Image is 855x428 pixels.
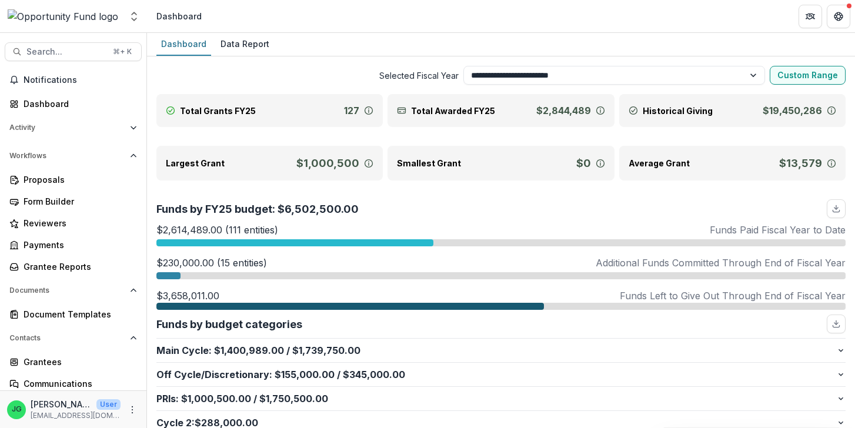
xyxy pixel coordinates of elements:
p: Off Cycle/Discretionary : $345,000.00 [156,367,836,382]
div: Form Builder [24,195,132,208]
p: $230,000.00 (15 entities) [156,256,267,270]
p: User [96,399,121,410]
p: Smallest Grant [397,157,461,169]
button: Off Cycle/Discretionary:$155,000.00/$345,000.00 [156,363,846,386]
p: Additional Funds Committed Through End of Fiscal Year [596,256,846,270]
div: Grantee Reports [24,260,132,273]
p: Main Cycle : $1,739,750.00 [156,343,836,357]
p: Funds by budget categories [156,316,302,332]
p: $13,579 [779,155,822,171]
p: [EMAIL_ADDRESS][DOMAIN_NAME] [31,410,121,421]
p: Average Grant [629,157,690,169]
div: Grantees [24,356,132,368]
a: Communications [5,374,142,393]
div: Communications [24,377,132,390]
p: Total Awarded FY25 [411,105,495,117]
p: Largest Grant [166,157,225,169]
button: Open entity switcher [126,5,142,28]
span: $155,000.00 [275,367,335,382]
a: Grantee Reports [5,257,142,276]
button: download [827,199,846,218]
button: Partners [799,5,822,28]
nav: breadcrumb [152,8,206,25]
span: Notifications [24,75,137,85]
p: 127 [344,103,359,118]
p: $1,000,500 [296,155,359,171]
button: Open Documents [5,281,142,300]
a: Grantees [5,352,142,372]
p: Funds Left to Give Out Through End of Fiscal Year [620,289,846,303]
div: Payments [24,239,132,251]
span: Workflows [9,152,125,160]
p: $2,844,489 [536,103,591,118]
button: Main Cycle:$1,400,989.00/$1,739,750.00 [156,339,846,362]
div: ⌘ + K [111,45,134,58]
a: Payments [5,235,142,255]
a: Dashboard [5,94,142,113]
button: Search... [5,42,142,61]
button: Custom Range [770,66,846,85]
p: Total Grants FY25 [180,105,256,117]
div: Reviewers [24,217,132,229]
span: $1,000,500.00 [181,392,251,406]
span: / [286,343,290,357]
span: $1,400,989.00 [214,343,284,357]
div: Proposals [24,173,132,186]
span: / [337,367,340,382]
button: Open Workflows [5,146,142,165]
span: Search... [26,47,106,57]
p: $3,658,011.00 [156,289,219,303]
img: Opportunity Fund logo [8,9,118,24]
div: Dashboard [24,98,132,110]
button: Notifications [5,71,142,89]
div: Jake Goodman [12,406,22,413]
p: PRIs : $1,750,500.00 [156,392,836,406]
button: PRIs:$1,000,500.00/$1,750,500.00 [156,387,846,410]
span: Contacts [9,334,125,342]
p: Funds Paid Fiscal Year to Date [710,223,846,237]
a: Proposals [5,170,142,189]
a: Data Report [216,33,274,56]
span: Selected Fiscal Year [156,69,459,82]
button: Get Help [827,5,850,28]
div: Data Report [216,35,274,52]
div: Dashboard [156,10,202,22]
span: / [253,392,257,406]
a: Form Builder [5,192,142,211]
a: Reviewers [5,213,142,233]
button: Open Contacts [5,329,142,347]
div: Dashboard [156,35,211,52]
p: $2,614,489.00 (111 entities) [156,223,278,237]
button: Open Activity [5,118,142,137]
span: Documents [9,286,125,295]
p: [PERSON_NAME] [31,398,92,410]
a: Document Templates [5,305,142,324]
div: Document Templates [24,308,132,320]
p: $19,450,286 [763,103,822,118]
a: Dashboard [156,33,211,56]
button: download [827,315,846,333]
button: More [125,403,139,417]
p: Historical Giving [643,105,713,117]
p: Funds by FY25 budget: $6,502,500.00 [156,201,359,217]
p: $0 [576,155,591,171]
span: Activity [9,123,125,132]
